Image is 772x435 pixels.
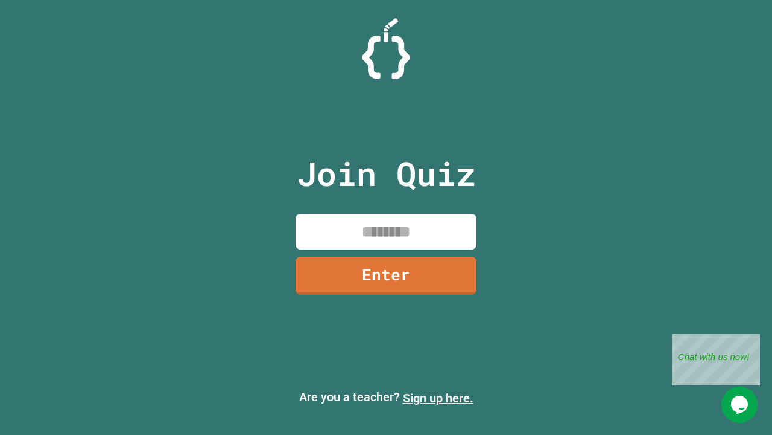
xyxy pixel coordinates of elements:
[296,257,476,295] a: Enter
[297,149,476,199] p: Join Quiz
[403,391,473,405] a: Sign up here.
[362,18,410,79] img: Logo.svg
[721,387,760,423] iframe: chat widget
[10,388,762,407] p: Are you a teacher?
[672,334,760,385] iframe: chat widget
